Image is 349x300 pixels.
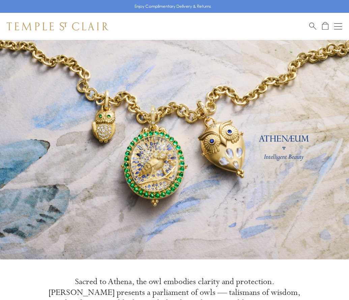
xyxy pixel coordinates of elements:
a: Open Shopping Bag [322,22,328,30]
button: Open navigation [334,22,342,30]
img: Temple St. Clair [7,22,109,30]
a: Search [309,22,316,30]
p: Enjoy Complimentary Delivery & Returns [135,3,211,10]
